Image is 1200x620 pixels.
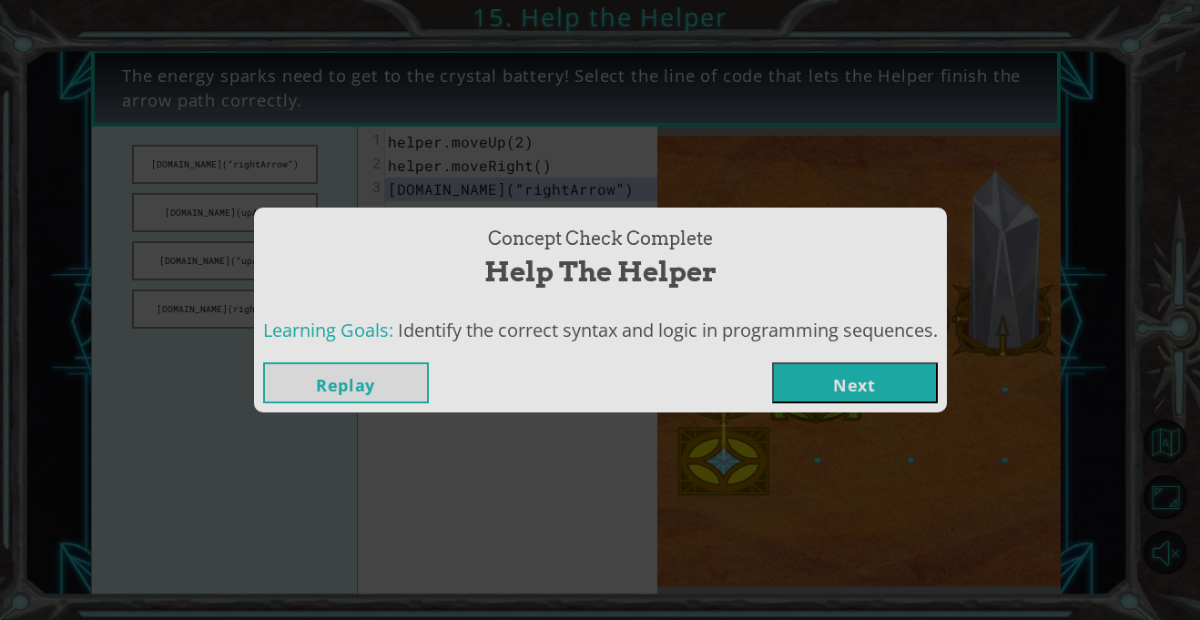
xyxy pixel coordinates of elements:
span: Help the Helper [484,252,717,291]
span: Concept Check Complete [488,226,713,252]
button: Replay [263,362,429,403]
button: Next [772,362,938,403]
span: Learning Goals: [263,318,393,342]
span: Identify the correct syntax and logic in programming sequences. [398,318,938,342]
